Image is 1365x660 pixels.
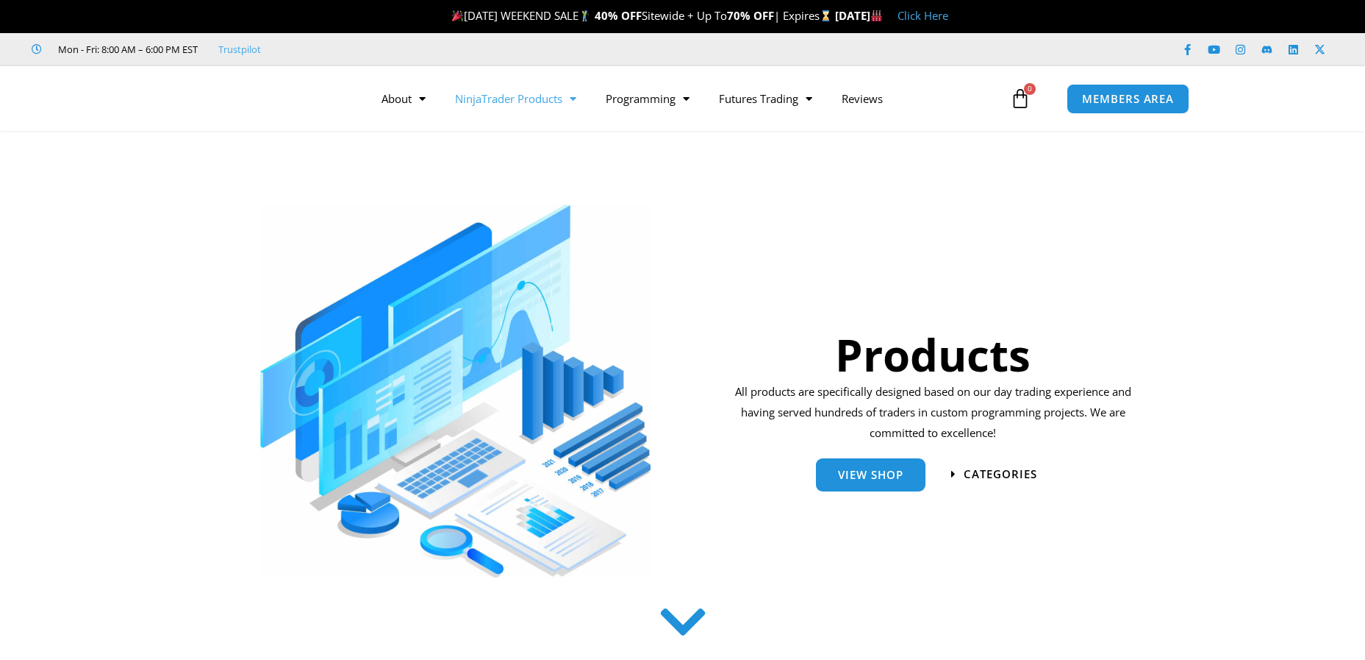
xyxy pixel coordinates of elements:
span: categories [964,469,1037,480]
span: 0 [1024,83,1036,95]
a: 0 [988,77,1053,120]
strong: 40% OFF [595,8,642,23]
nav: Menu [367,82,1006,116]
img: 🏭 [871,10,882,21]
img: 🎉 [452,10,463,21]
a: Programming [591,82,704,116]
strong: [DATE] [835,8,883,23]
img: ProductsSection scaled | Affordable Indicators – NinjaTrader [260,205,651,578]
strong: 70% OFF [727,8,774,23]
img: ⌛ [820,10,831,21]
span: MEMBERS AREA [1082,93,1174,104]
a: Reviews [827,82,898,116]
span: Mon - Fri: 8:00 AM – 6:00 PM EST [54,40,198,58]
p: All products are specifically designed based on our day trading experience and having served hund... [730,382,1136,444]
h1: Products [730,324,1136,386]
a: categories [951,469,1037,480]
a: MEMBERS AREA [1067,84,1189,114]
img: 🏌️‍♂️ [579,10,590,21]
span: [DATE] WEEKEND SALE Sitewide + Up To | Expires [448,8,834,23]
a: Trustpilot [218,40,261,58]
a: Click Here [898,8,948,23]
a: NinjaTrader Products [440,82,591,116]
a: About [367,82,440,116]
img: LogoAI | Affordable Indicators – NinjaTrader [156,72,314,125]
span: View Shop [838,469,903,480]
a: Futures Trading [704,82,827,116]
a: View Shop [816,458,925,492]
